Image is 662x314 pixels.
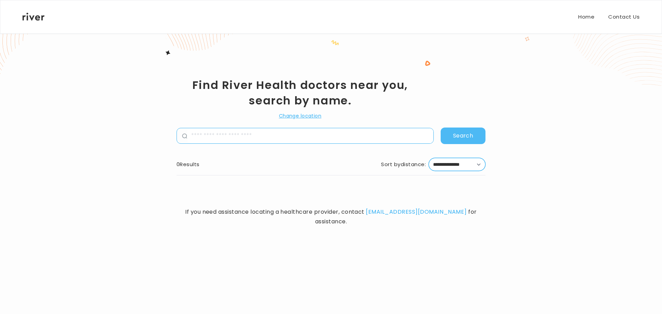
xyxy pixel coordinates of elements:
div: Sort by : [381,160,426,169]
a: [EMAIL_ADDRESS][DOMAIN_NAME] [366,208,467,216]
a: Home [578,12,594,22]
h1: Find River Health doctors near you, search by name. [177,77,424,108]
span: If you need assistance locating a healthcare provider, contact for assistance. [177,207,485,226]
button: Change location [279,112,321,120]
div: 0 Results [177,160,200,169]
input: name [187,128,433,143]
a: Contact Us [608,12,640,22]
span: distance [401,160,425,169]
button: Search [441,128,485,144]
